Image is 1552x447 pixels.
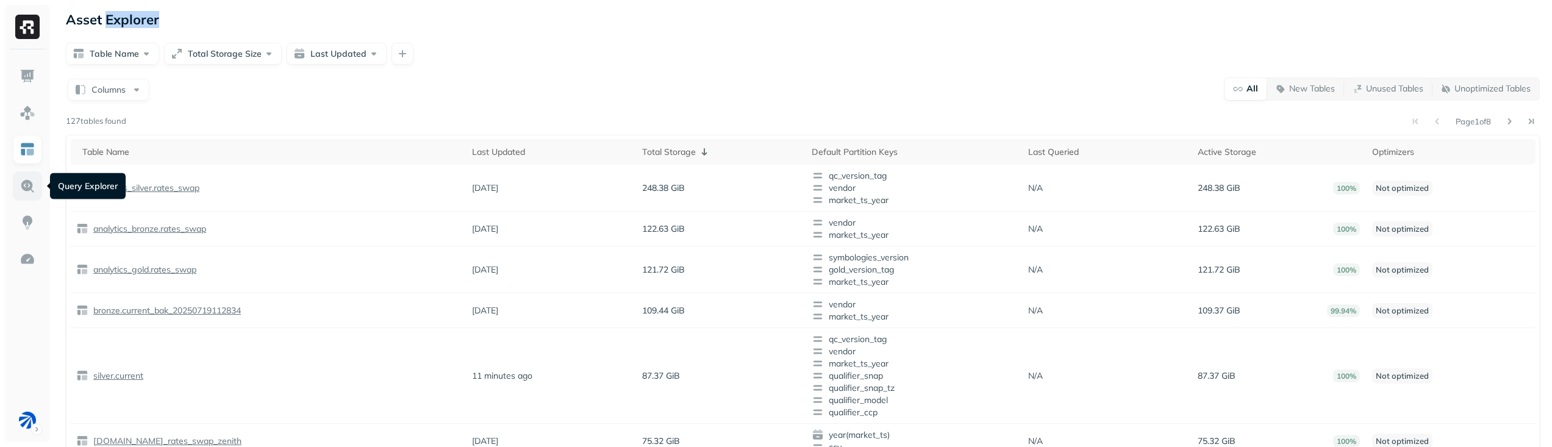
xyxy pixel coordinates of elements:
[1198,264,1240,276] p: 121.72 GiB
[91,223,206,235] p: analytics_bronze.rates_swap
[20,178,35,194] img: Query Explorer
[1372,146,1529,158] div: Optimizers
[812,370,1015,382] span: qualifier_snap
[812,146,1015,158] div: Default Partition Keys
[66,43,159,65] button: Table Name
[812,382,1015,394] span: qualifier_snap_tz
[91,435,241,447] p: [DOMAIN_NAME]_rates_swap_zenith
[642,264,685,276] p: 121.72 GiB
[76,435,88,447] img: table
[812,276,1015,288] span: market_ts_year
[472,305,498,316] p: [DATE]
[287,43,387,65] button: Last Updated
[1333,182,1360,195] p: 100%
[1198,370,1236,382] p: 87.37 GiB
[1372,368,1432,384] p: Not optimized
[472,370,532,382] p: 11 minutes ago
[812,345,1015,357] span: vendor
[1028,370,1043,382] p: N/A
[472,182,498,194] p: [DATE]
[812,216,1015,229] span: vendor
[812,357,1015,370] span: market_ts_year
[20,215,35,231] img: Insights
[642,223,685,235] p: 122.63 GiB
[66,115,126,127] p: 127 tables found
[1198,305,1240,316] p: 109.37 GiB
[1028,182,1043,194] p: N/A
[1028,223,1043,235] p: N/A
[19,412,36,429] img: BAM
[642,370,680,382] p: 87.37 GiB
[82,146,460,158] div: Table Name
[642,182,685,194] p: 248.38 GiB
[20,68,35,84] img: Dashboard
[642,145,799,159] div: Total Storage
[50,173,126,199] div: Query Explorer
[1198,182,1240,194] p: 248.38 GiB
[812,263,1015,276] span: gold_version_tag
[1289,83,1335,95] p: New Tables
[812,251,1015,263] span: symbologies_version
[812,170,1015,182] span: qc_version_tag
[15,15,40,39] img: Ryft
[20,141,35,157] img: Asset Explorer
[76,370,88,382] img: table
[1372,262,1432,277] p: Not optimized
[66,11,159,28] p: Asset Explorer
[1333,370,1360,382] p: 100%
[68,79,149,101] button: Columns
[472,435,498,447] p: [DATE]
[1028,305,1043,316] p: N/A
[164,43,282,65] button: Total Storage Size
[20,251,35,267] img: Optimization
[1246,83,1258,95] p: All
[1198,146,1360,158] div: Active Storage
[88,223,206,235] a: analytics_bronze.rates_swap
[642,435,680,447] p: 75.32 GiB
[1333,223,1360,235] p: 100%
[76,304,88,316] img: table
[1372,303,1432,318] p: Not optimized
[20,105,35,121] img: Assets
[91,370,143,382] p: silver.current
[91,305,241,316] p: bronze.current_bak_20250719112834
[1372,221,1432,237] p: Not optimized
[812,229,1015,241] span: market_ts_year
[812,194,1015,206] span: market_ts_year
[472,146,629,158] div: Last Updated
[1198,435,1236,447] p: 75.32 GiB
[91,182,199,194] p: analytics_silver.rates_swap
[88,435,241,447] a: [DOMAIN_NAME]_rates_swap_zenith
[812,310,1015,323] span: market_ts_year
[812,182,1015,194] span: vendor
[812,333,1015,345] span: qc_version_tag
[1366,83,1423,95] p: Unused Tables
[472,264,498,276] p: [DATE]
[76,223,88,235] img: table
[88,305,241,316] a: bronze.current_bak_20250719112834
[88,264,196,276] a: analytics_gold.rates_swap
[1333,263,1360,276] p: 100%
[91,264,196,276] p: analytics_gold.rates_swap
[1372,181,1432,196] p: Not optimized
[1454,83,1531,95] p: Unoptimized Tables
[1456,116,1491,127] p: Page 1 of 8
[76,263,88,276] img: table
[472,223,498,235] p: [DATE]
[1028,435,1043,447] p: N/A
[812,298,1015,310] span: vendor
[812,394,1015,406] span: qualifier_model
[642,305,685,316] p: 109.44 GiB
[1198,223,1240,235] p: 122.63 GiB
[88,182,199,194] a: analytics_silver.rates_swap
[1327,304,1360,317] p: 99.94%
[1028,146,1185,158] div: Last Queried
[88,370,143,382] a: silver.current
[1028,264,1043,276] p: N/A
[812,429,1015,441] span: year(market_ts)
[812,406,1015,418] span: qualifier_ccp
